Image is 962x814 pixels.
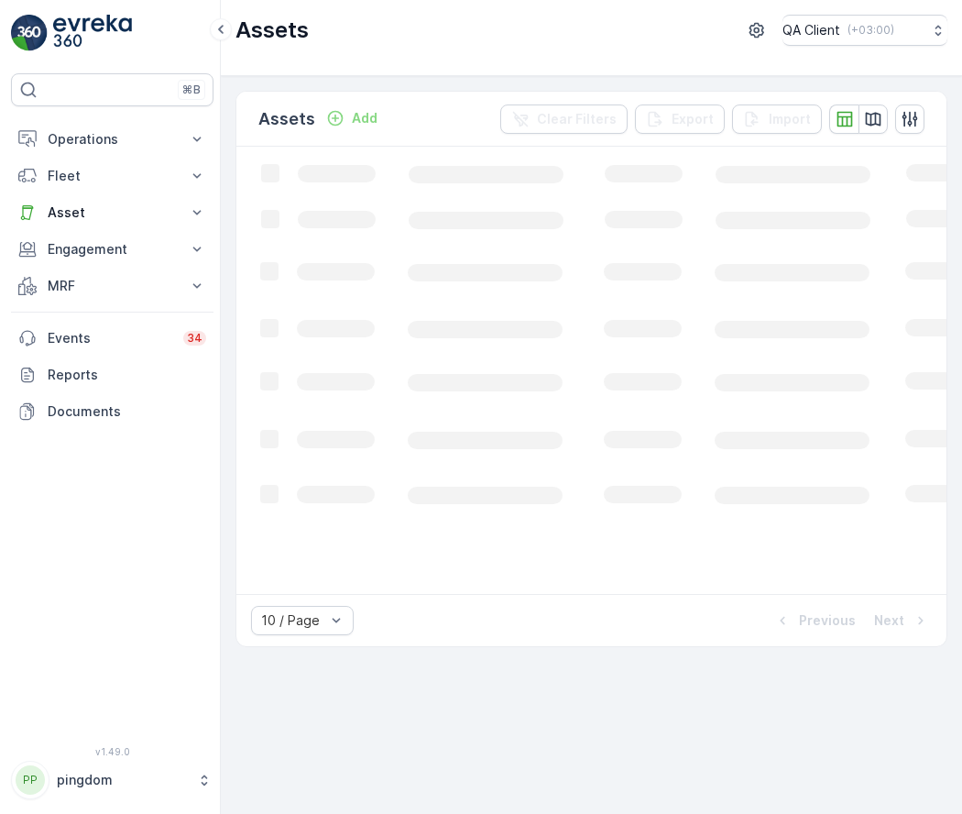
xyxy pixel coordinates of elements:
[48,329,172,347] p: Events
[11,231,213,268] button: Engagement
[258,106,315,132] p: Assets
[48,167,177,185] p: Fleet
[769,110,811,128] p: Import
[48,366,206,384] p: Reports
[799,611,856,630] p: Previous
[782,21,840,39] p: QA Client
[11,194,213,231] button: Asset
[352,109,377,127] p: Add
[53,15,132,51] img: logo_light-DOdMpM7g.png
[187,331,202,346] p: 34
[732,104,822,134] button: Import
[57,771,188,789] p: pingdom
[11,121,213,158] button: Operations
[48,240,177,258] p: Engagement
[537,110,617,128] p: Clear Filters
[48,130,177,148] p: Operations
[182,82,201,97] p: ⌘B
[500,104,628,134] button: Clear Filters
[11,393,213,430] a: Documents
[235,16,309,45] p: Assets
[11,320,213,357] a: Events34
[48,402,206,421] p: Documents
[11,761,213,799] button: PPpingdom
[847,23,894,38] p: ( +03:00 )
[874,611,904,630] p: Next
[11,746,213,757] span: v 1.49.0
[16,765,45,795] div: PP
[771,610,858,632] button: Previous
[11,15,48,51] img: logo
[48,277,177,295] p: MRF
[672,110,714,128] p: Export
[11,357,213,393] a: Reports
[782,15,947,46] button: QA Client(+03:00)
[11,158,213,194] button: Fleet
[635,104,725,134] button: Export
[11,268,213,304] button: MRF
[319,107,385,129] button: Add
[872,610,932,632] button: Next
[48,203,177,222] p: Asset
